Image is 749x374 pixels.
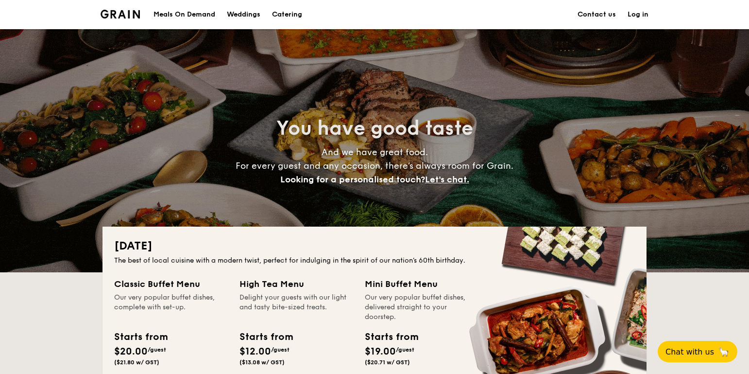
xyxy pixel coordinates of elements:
[365,277,478,291] div: Mini Buffet Menu
[114,330,167,344] div: Starts from
[114,277,228,291] div: Classic Buffet Menu
[365,359,410,366] span: ($20.71 w/ GST)
[658,341,737,362] button: Chat with us🦙
[239,277,353,291] div: High Tea Menu
[271,346,289,353] span: /guest
[665,347,714,356] span: Chat with us
[148,346,166,353] span: /guest
[365,293,478,322] div: Our very popular buffet dishes, delivered straight to your doorstep.
[239,346,271,357] span: $12.00
[365,330,418,344] div: Starts from
[718,346,730,357] span: 🦙
[114,238,635,254] h2: [DATE]
[114,346,148,357] span: $20.00
[365,346,396,357] span: $19.00
[396,346,414,353] span: /guest
[114,256,635,266] div: The best of local cuisine with a modern twist, perfect for indulging in the spirit of our nation’...
[101,10,140,18] a: Logotype
[101,10,140,18] img: Grain
[114,293,228,322] div: Our very popular buffet dishes, complete with set-up.
[239,293,353,322] div: Delight your guests with our light and tasty bite-sized treats.
[239,330,292,344] div: Starts from
[114,359,159,366] span: ($21.80 w/ GST)
[239,359,285,366] span: ($13.08 w/ GST)
[425,174,469,185] span: Let's chat.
